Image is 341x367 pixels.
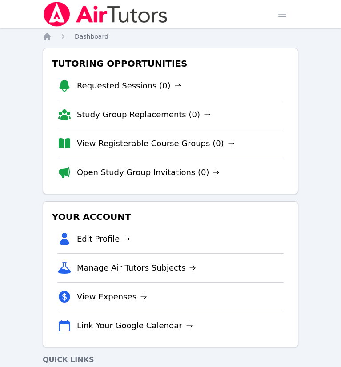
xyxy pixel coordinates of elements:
a: Link Your Google Calendar [77,319,193,332]
img: Air Tutors [43,2,168,27]
span: Dashboard [75,33,108,40]
a: Requested Sessions (0) [77,80,181,92]
h4: Quick Links [43,355,298,365]
h3: Tutoring Opportunities [50,56,291,72]
nav: Breadcrumb [43,32,298,41]
a: Dashboard [75,32,108,41]
a: Edit Profile [77,233,131,245]
a: Study Group Replacements (0) [77,108,211,121]
a: View Expenses [77,291,147,303]
a: Open Study Group Invitations (0) [77,166,220,179]
h3: Your Account [50,209,291,225]
a: View Registerable Course Groups (0) [77,137,235,150]
a: Manage Air Tutors Subjects [77,262,197,274]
